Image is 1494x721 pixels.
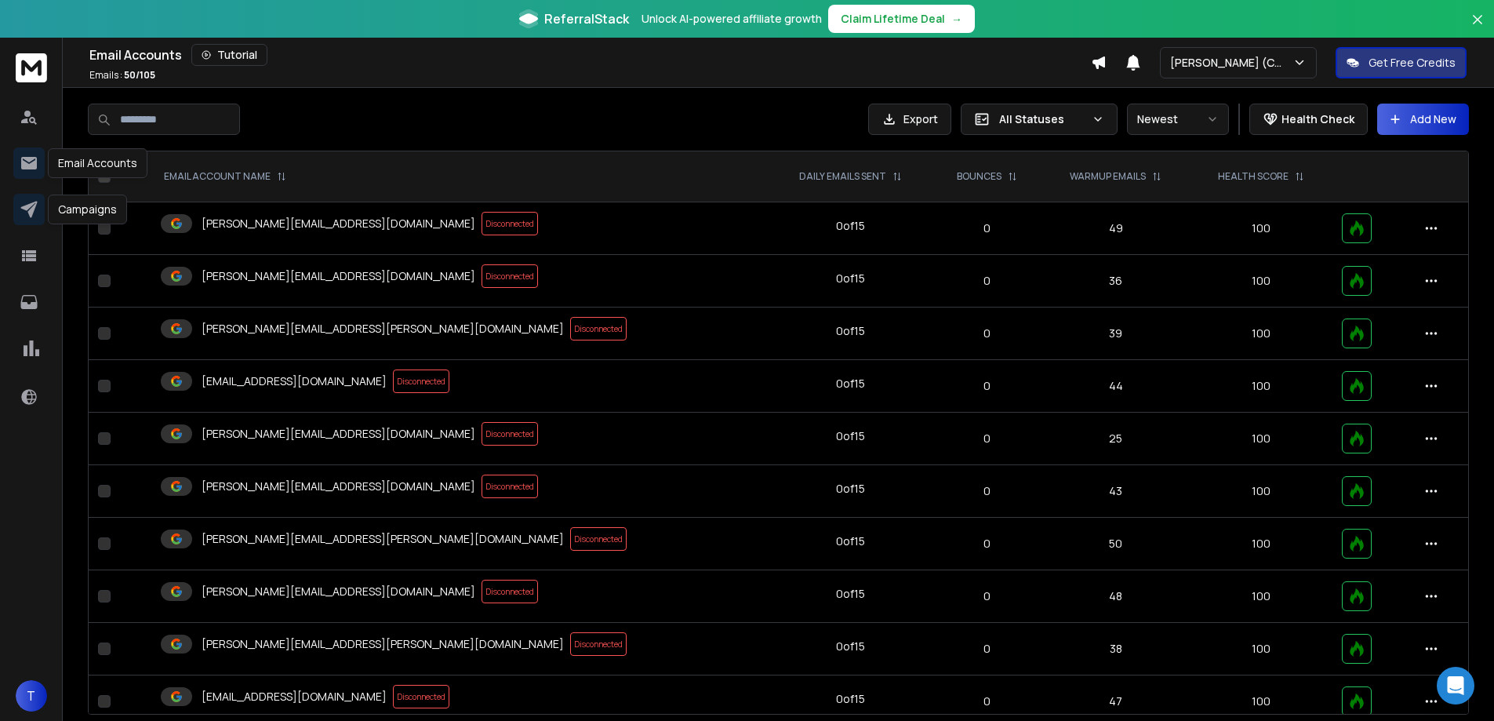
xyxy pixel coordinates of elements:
[828,5,975,33] button: Claim Lifetime Deal→
[1041,202,1190,255] td: 49
[89,44,1091,66] div: Email Accounts
[89,69,155,82] p: Emails :
[570,527,627,551] span: Disconnected
[124,68,155,82] span: 50 / 105
[1190,360,1332,413] td: 100
[1041,255,1190,308] td: 36
[202,479,475,494] p: [PERSON_NAME][EMAIL_ADDRESS][DOMAIN_NAME]
[202,636,564,652] p: [PERSON_NAME][EMAIL_ADDRESS][PERSON_NAME][DOMAIN_NAME]
[202,531,564,547] p: [PERSON_NAME][EMAIL_ADDRESS][PERSON_NAME][DOMAIN_NAME]
[942,326,1032,341] p: 0
[482,422,538,446] span: Disconnected
[202,268,475,284] p: [PERSON_NAME][EMAIL_ADDRESS][DOMAIN_NAME]
[1369,55,1456,71] p: Get Free Credits
[836,639,865,654] div: 0 of 15
[202,373,387,389] p: [EMAIL_ADDRESS][DOMAIN_NAME]
[1190,570,1332,623] td: 100
[1190,255,1332,308] td: 100
[836,218,865,234] div: 0 of 15
[16,680,47,712] button: T
[836,271,865,286] div: 0 of 15
[1249,104,1368,135] button: Health Check
[942,273,1032,289] p: 0
[393,370,449,393] span: Disconnected
[482,580,538,603] span: Disconnected
[570,632,627,656] span: Disconnected
[1190,518,1332,570] td: 100
[1127,104,1229,135] button: Newest
[1437,667,1474,705] div: Open Intercom Messenger
[957,170,1001,183] p: BOUNCES
[1041,465,1190,518] td: 43
[1190,465,1332,518] td: 100
[202,426,475,442] p: [PERSON_NAME][EMAIL_ADDRESS][DOMAIN_NAME]
[942,694,1032,709] p: 0
[999,111,1085,127] p: All Statuses
[191,44,267,66] button: Tutorial
[202,689,387,705] p: [EMAIL_ADDRESS][DOMAIN_NAME]
[1190,413,1332,465] td: 100
[1041,308,1190,360] td: 39
[202,584,475,599] p: [PERSON_NAME][EMAIL_ADDRESS][DOMAIN_NAME]
[836,691,865,707] div: 0 of 15
[1336,47,1467,78] button: Get Free Credits
[1041,360,1190,413] td: 44
[1377,104,1469,135] button: Add New
[836,533,865,549] div: 0 of 15
[1170,55,1292,71] p: [PERSON_NAME] (Cold)
[1041,518,1190,570] td: 50
[942,588,1032,604] p: 0
[942,378,1032,394] p: 0
[1041,413,1190,465] td: 25
[48,148,147,178] div: Email Accounts
[1070,170,1146,183] p: WARMUP EMAILS
[393,685,449,708] span: Disconnected
[164,170,286,183] div: EMAIL ACCOUNT NAME
[836,323,865,339] div: 0 of 15
[1041,570,1190,623] td: 48
[1190,308,1332,360] td: 100
[482,264,538,288] span: Disconnected
[942,220,1032,236] p: 0
[799,170,886,183] p: DAILY EMAILS SENT
[482,475,538,498] span: Disconnected
[642,11,822,27] p: Unlock AI-powered affiliate growth
[570,317,627,340] span: Disconnected
[1218,170,1289,183] p: HEALTH SCORE
[544,9,629,28] span: ReferralStack
[942,483,1032,499] p: 0
[1190,202,1332,255] td: 100
[942,641,1032,657] p: 0
[836,586,865,602] div: 0 of 15
[482,212,538,235] span: Disconnected
[942,431,1032,446] p: 0
[1190,623,1332,675] td: 100
[202,321,564,337] p: [PERSON_NAME][EMAIL_ADDRESS][PERSON_NAME][DOMAIN_NAME]
[836,428,865,444] div: 0 of 15
[1281,111,1354,127] p: Health Check
[868,104,951,135] button: Export
[1041,623,1190,675] td: 38
[942,536,1032,552] p: 0
[836,376,865,391] div: 0 of 15
[202,216,475,231] p: [PERSON_NAME][EMAIL_ADDRESS][DOMAIN_NAME]
[48,195,127,224] div: Campaigns
[1467,9,1488,47] button: Close banner
[951,11,962,27] span: →
[836,481,865,497] div: 0 of 15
